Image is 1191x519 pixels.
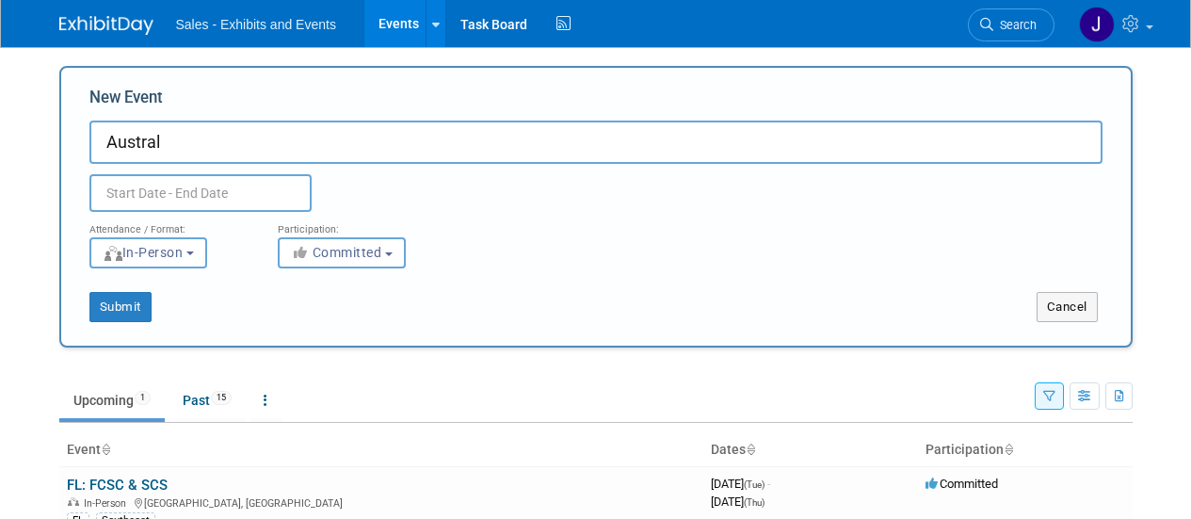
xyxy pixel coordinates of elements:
[1004,442,1013,457] a: Sort by Participation Type
[746,442,755,457] a: Sort by Start Date
[711,495,764,509] span: [DATE]
[68,497,79,507] img: In-Person Event
[767,477,770,491] span: -
[176,17,336,32] span: Sales - Exhibits and Events
[711,477,770,491] span: [DATE]
[103,245,184,260] span: In-Person
[67,495,696,510] div: [GEOGRAPHIC_DATA], [GEOGRAPHIC_DATA]
[1079,7,1115,42] img: Jen Bishop
[89,174,312,212] input: Start Date - End Date
[744,479,764,490] span: (Tue)
[1037,292,1098,322] button: Cancel
[278,212,438,236] div: Participation:
[89,212,249,236] div: Attendance / Format:
[211,391,232,405] span: 15
[135,391,151,405] span: 1
[703,434,918,466] th: Dates
[918,434,1133,466] th: Participation
[278,237,406,268] button: Committed
[101,442,110,457] a: Sort by Event Name
[925,477,998,491] span: Committed
[84,497,132,510] span: In-Person
[59,382,165,418] a: Upcoming1
[744,497,764,508] span: (Thu)
[89,121,1102,164] input: Name of Trade Show / Conference
[89,87,163,116] label: New Event
[89,237,207,268] button: In-Person
[59,16,153,35] img: ExhibitDay
[291,245,382,260] span: Committed
[89,292,152,322] button: Submit
[993,18,1037,32] span: Search
[59,434,703,466] th: Event
[169,382,246,418] a: Past15
[67,477,168,494] a: FL: FCSC & SCS
[968,8,1054,41] a: Search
